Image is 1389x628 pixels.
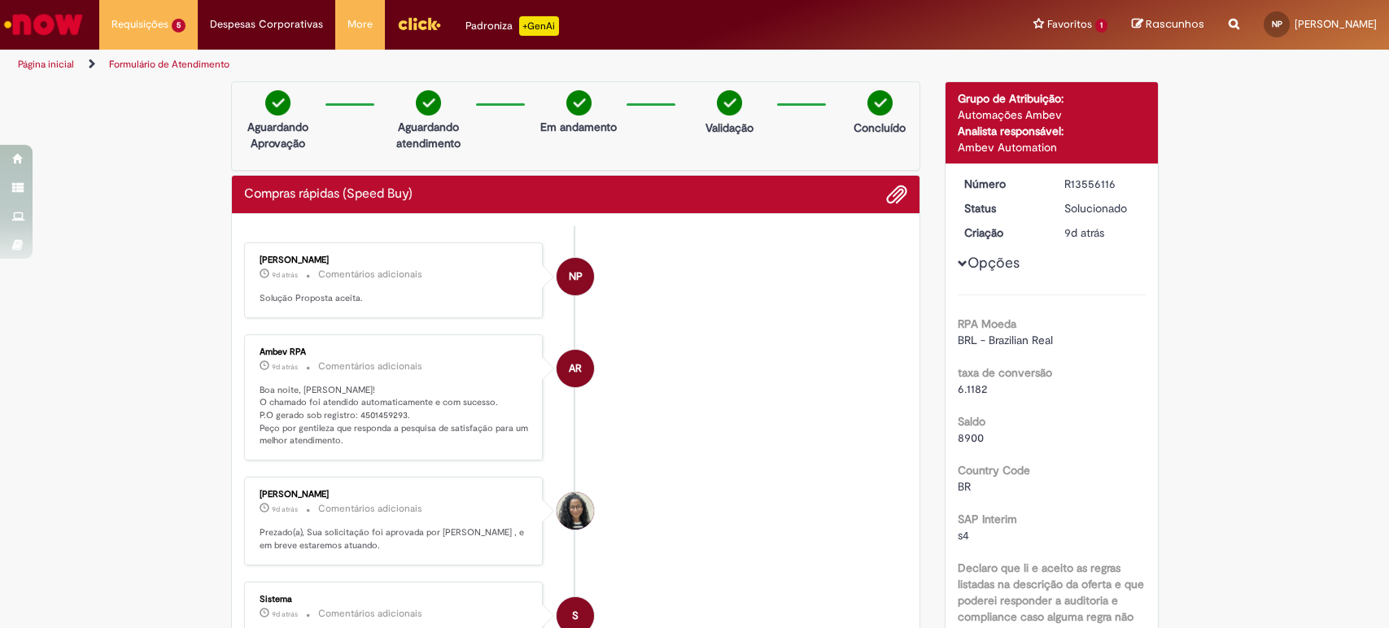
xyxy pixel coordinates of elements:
[958,382,987,396] span: 6.1182
[260,255,531,265] div: [PERSON_NAME]
[272,270,298,280] span: 9d atrás
[958,333,1053,347] span: BRL - Brazilian Real
[260,292,531,305] p: Solução Proposta aceita.
[260,490,531,499] div: [PERSON_NAME]
[272,362,298,372] span: 9d atrás
[952,200,1052,216] dt: Status
[958,414,985,429] b: Saldo
[347,16,373,33] span: More
[557,492,594,530] div: Victoria Ribeiro Vergilio
[958,512,1017,526] b: SAP Interim
[397,11,441,36] img: click_logo_yellow_360x200.png
[958,463,1030,478] b: Country Code
[557,258,594,295] div: Najla Nascimento Pereira
[109,58,229,71] a: Formulário de Atendimento
[1146,16,1204,32] span: Rascunhos
[1047,16,1092,33] span: Favoritos
[272,504,298,514] span: 9d atrás
[717,90,742,116] img: check-circle-green.png
[272,362,298,372] time: 22/09/2025 20:35:05
[1064,225,1104,240] span: 9d atrás
[958,139,1146,155] div: Ambev Automation
[569,257,583,296] span: NP
[952,176,1052,192] dt: Número
[958,365,1052,380] b: taxa de conversão
[1064,225,1104,240] time: 22/09/2025 16:03:51
[1132,17,1204,33] a: Rascunhos
[272,609,298,619] time: 22/09/2025 16:04:03
[958,316,1016,331] b: RPA Moeda
[260,347,531,357] div: Ambev RPA
[260,384,531,448] p: Boa noite, [PERSON_NAME]! O chamado foi atendido automaticamente e com sucesso. P.O gerado sob re...
[416,90,441,116] img: check-circle-green.png
[1095,19,1107,33] span: 1
[18,58,74,71] a: Página inicial
[172,19,186,33] span: 5
[854,120,906,136] p: Concluído
[519,16,559,36] p: +GenAi
[886,184,907,205] button: Adicionar anexos
[111,16,168,33] span: Requisições
[318,268,422,281] small: Comentários adicionais
[238,119,317,151] p: Aguardando Aprovação
[958,107,1146,123] div: Automações Ambev
[867,90,893,116] img: check-circle-green.png
[1295,17,1377,31] span: [PERSON_NAME]
[12,50,914,80] ul: Trilhas de página
[1064,176,1140,192] div: R13556116
[1064,200,1140,216] div: Solucionado
[566,90,592,116] img: check-circle-green.png
[952,225,1052,241] dt: Criação
[260,595,531,604] div: Sistema
[272,504,298,514] time: 22/09/2025 16:05:13
[540,119,617,135] p: Em andamento
[465,16,559,36] div: Padroniza
[318,607,422,621] small: Comentários adicionais
[705,120,753,136] p: Validação
[557,350,594,387] div: Ambev RPA
[569,349,582,388] span: AR
[244,187,413,202] h2: Compras rápidas (Speed Buy) Histórico de tíquete
[958,528,969,543] span: s4
[318,502,422,516] small: Comentários adicionais
[272,270,298,280] time: 23/09/2025 08:31:11
[265,90,290,116] img: check-circle-green.png
[958,479,971,494] span: BR
[260,526,531,552] p: Prezado(a), Sua solicitação foi aprovada por [PERSON_NAME] , e em breve estaremos atuando.
[318,360,422,373] small: Comentários adicionais
[210,16,323,33] span: Despesas Corporativas
[272,609,298,619] span: 9d atrás
[2,8,85,41] img: ServiceNow
[958,123,1146,139] div: Analista responsável:
[1064,225,1140,241] div: 22/09/2025 16:03:51
[958,90,1146,107] div: Grupo de Atribuição:
[958,430,984,445] span: 8900
[389,119,468,151] p: Aguardando atendimento
[1272,19,1282,29] span: NP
